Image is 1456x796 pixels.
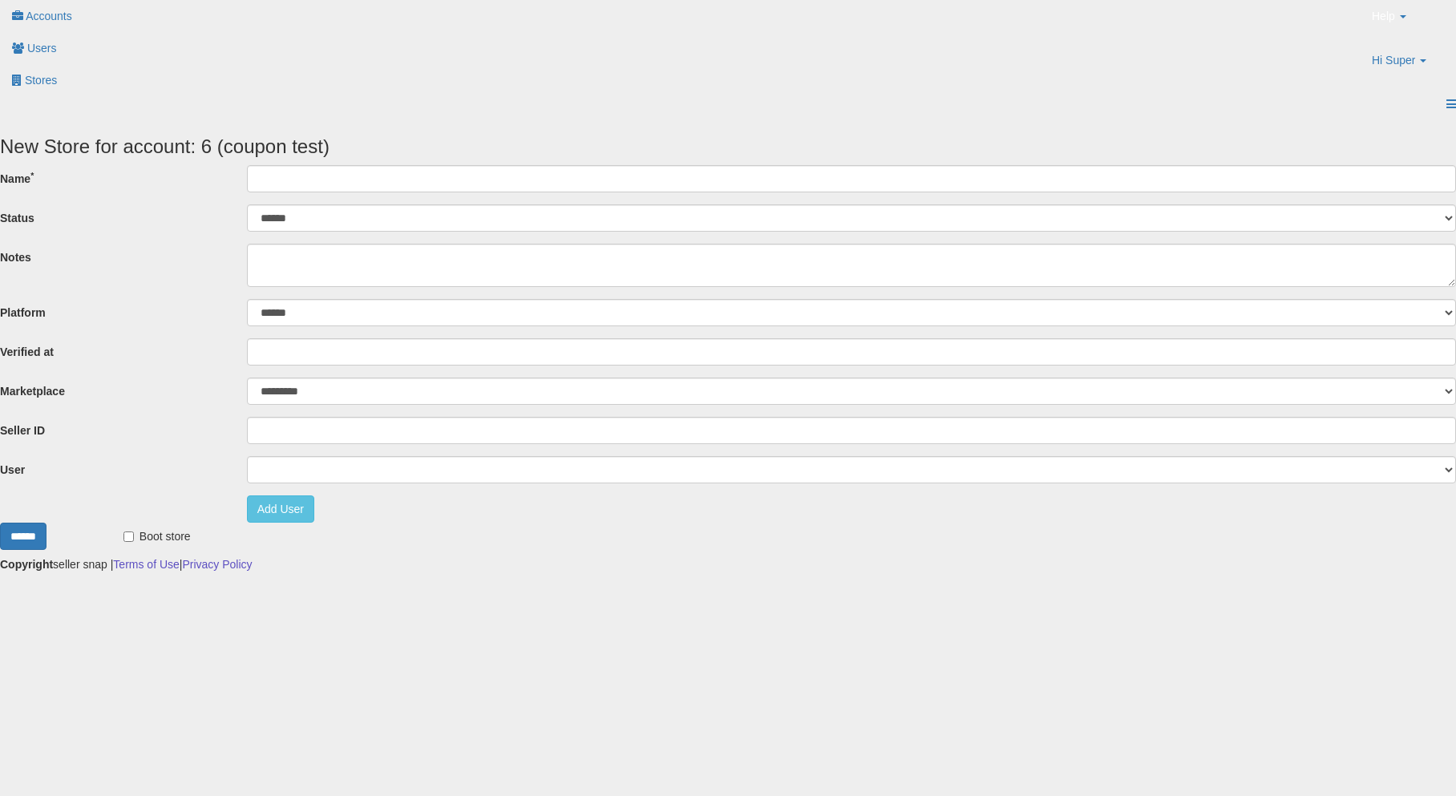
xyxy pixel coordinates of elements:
a: Terms of Use [113,558,179,571]
input: Boot store [123,531,134,542]
span: Hi Super [1372,52,1415,68]
button: Add User [247,495,314,523]
a: Privacy Policy [182,558,252,571]
a: Hi Super [1360,44,1456,88]
span: Stores [25,74,57,87]
label: Boot store [123,528,191,544]
span: Users [27,42,57,55]
span: Accounts [26,10,72,22]
span: Help [1372,8,1395,24]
